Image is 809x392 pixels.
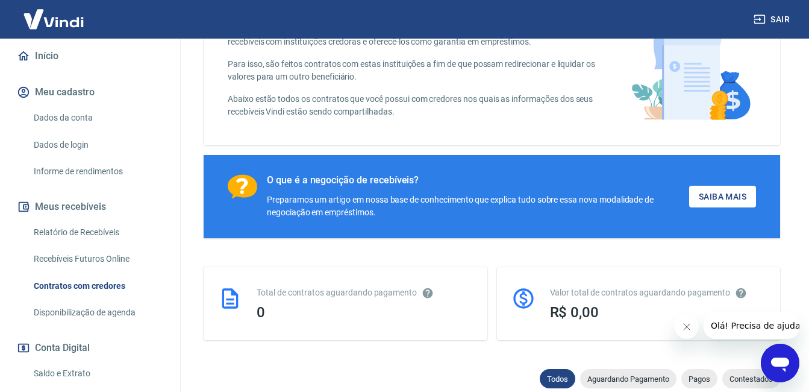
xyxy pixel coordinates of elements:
span: R$ 0,00 [550,304,599,321]
span: Aguardando Pagamento [580,375,676,384]
div: Pagos [681,369,717,388]
button: Conta Digital [14,335,166,361]
span: Olá! Precisa de ajuda? [7,8,101,18]
a: Saldo e Extrato [29,361,166,386]
iframe: Mensagem da empresa [704,312,799,339]
img: main-image.9f1869c469d712ad33ce.png [625,23,756,126]
iframe: Botão para abrir a janela de mensagens [761,344,799,382]
img: Vindi [14,1,93,37]
button: Meu cadastro [14,79,166,106]
div: Aguardando Pagamento [580,369,676,388]
a: Informe de rendimentos [29,159,166,184]
div: 0 [257,304,473,321]
a: Recebíveis Futuros Online [29,247,166,271]
a: Saiba Mais [689,186,756,208]
p: Para isso, são feitos contratos com estas instituições a fim de que possam redirecionar e liquida... [228,58,598,83]
div: Preparamos um artigo em nossa base de conhecimento que explica tudo sobre essa nova modalidade de... [267,194,689,219]
svg: O valor comprometido não se refere a pagamentos pendentes na Vindi e sim como garantia a outras i... [735,287,747,299]
button: Sair [751,8,795,31]
div: Valor total de contratos aguardando pagamento [550,286,766,299]
span: Pagos [681,375,717,384]
span: Contestados [722,375,780,384]
a: Início [14,43,166,69]
a: Disponibilização de agenda [29,300,166,325]
a: Relatório de Recebíveis [29,220,166,245]
p: Abaixo estão todos os contratos que você possui com credores nos quais as informações dos seus re... [228,93,598,118]
div: Contestados [722,369,780,388]
button: Meus recebíveis [14,194,166,220]
div: Total de contratos aguardando pagamento [257,286,473,299]
span: Todos [540,375,575,384]
img: Ícone com um ponto de interrogação. [228,174,257,199]
a: Dados da conta [29,106,166,130]
a: Contratos com credores [29,274,166,299]
iframe: Fechar mensagem [675,315,699,339]
div: O que é a negocição de recebíveis? [267,174,689,186]
svg: Esses contratos não se referem à Vindi, mas sim a outras instituições. [422,287,434,299]
a: Dados de login [29,133,166,157]
div: Todos [540,369,575,388]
